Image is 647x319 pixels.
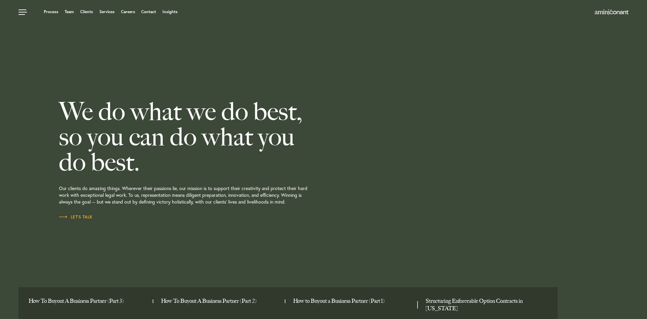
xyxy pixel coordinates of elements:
[59,214,93,220] a: Let’s Talk
[99,10,115,14] a: Services
[65,10,74,14] a: Team
[59,99,372,175] h2: We do what we do best, so you can do what you do best.
[59,175,372,214] p: Our clients do amazing things. Wherever their passions lie, our mission is to support their creat...
[161,297,280,305] a: How To Buyout A Business Partner (Part 2)
[162,10,178,14] a: Insights
[293,297,412,305] a: How to Buyout a Business Partner (Part 1)
[121,10,135,14] a: Careers
[595,9,628,15] img: Amini & Conant
[80,10,93,14] a: Clients
[59,215,93,219] span: Let’s Talk
[29,297,148,305] a: How To Buyout A Business Partner (Part 3)
[44,10,58,14] a: Process
[426,297,545,312] a: Structuring Enforceable Option Contracts in Texas
[141,10,156,14] a: Contact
